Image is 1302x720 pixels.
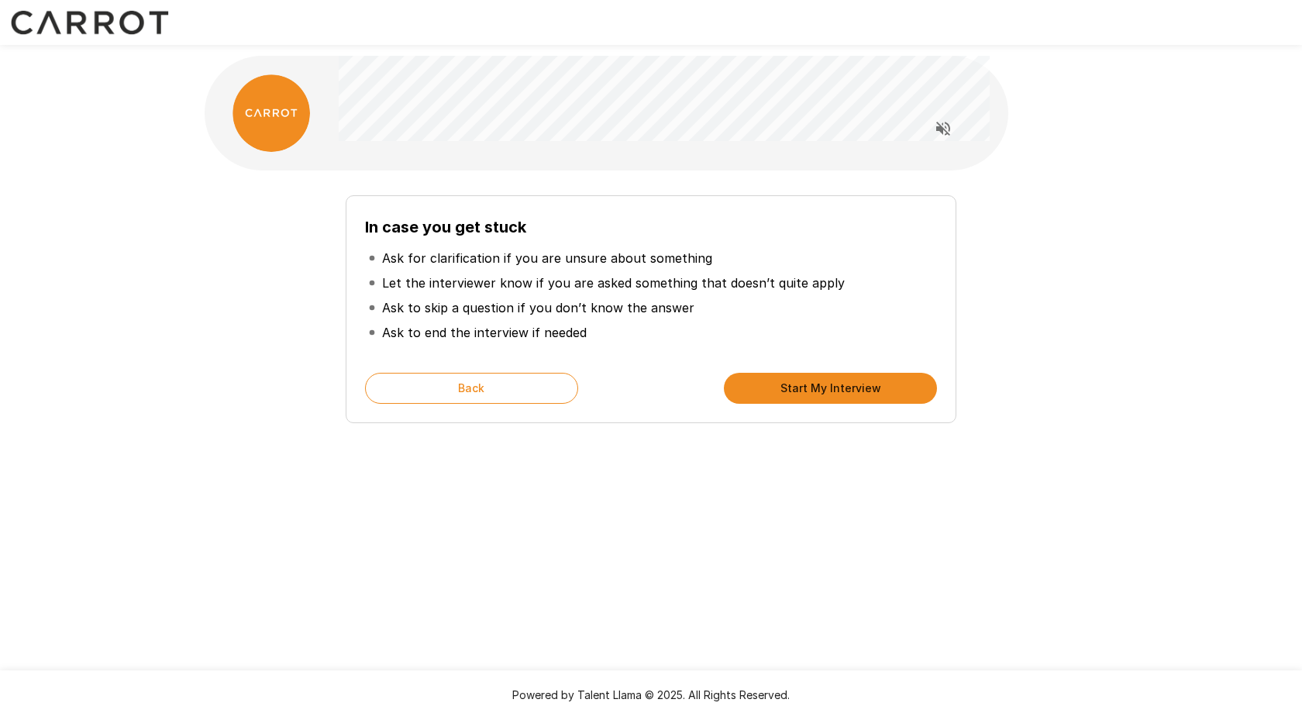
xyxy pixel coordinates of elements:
[382,249,712,267] p: Ask for clarification if you are unsure about something
[19,687,1283,703] p: Powered by Talent Llama © 2025. All Rights Reserved.
[365,218,526,236] b: In case you get stuck
[382,298,694,317] p: Ask to skip a question if you don’t know the answer
[365,373,578,404] button: Back
[928,113,959,144] button: Read questions aloud
[382,274,845,292] p: Let the interviewer know if you are asked something that doesn’t quite apply
[232,74,310,152] img: carrot_logo.png
[724,373,937,404] button: Start My Interview
[382,323,587,342] p: Ask to end the interview if needed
